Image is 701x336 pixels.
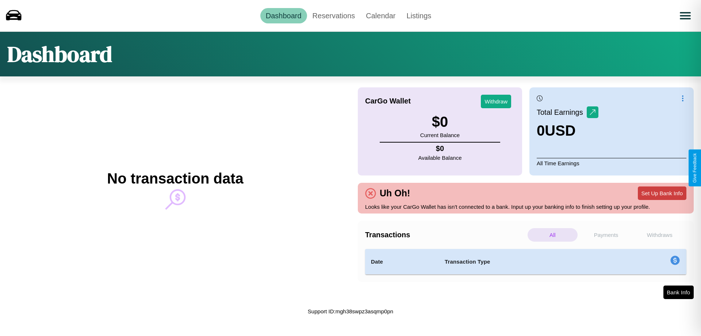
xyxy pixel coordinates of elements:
a: Reservations [307,8,361,23]
p: All [528,228,578,242]
h4: Transactions [365,231,526,239]
h3: 0 USD [537,122,598,139]
table: simple table [365,249,686,275]
p: All Time Earnings [537,158,686,168]
p: Available Balance [418,153,462,163]
div: Give Feedback [692,153,697,183]
h3: $ 0 [420,114,460,130]
button: Withdraw [481,95,511,108]
h2: No transaction data [107,170,243,187]
h4: Uh Oh! [376,188,414,199]
h4: $ 0 [418,144,462,153]
h1: Dashboard [7,39,112,69]
p: Looks like your CarGo Wallet has isn't connected to a bank. Input up your banking info to finish ... [365,202,686,212]
p: Support ID: mgh38swpz3asqmp0pn [308,306,393,316]
a: Calendar [360,8,401,23]
button: Bank Info [663,286,694,299]
p: Total Earnings [537,106,587,119]
p: Withdraws [635,228,685,242]
button: Set Up Bank Info [638,186,686,200]
h4: Transaction Type [445,257,610,266]
button: Open menu [675,5,696,26]
p: Payments [581,228,631,242]
a: Dashboard [260,8,307,23]
p: Current Balance [420,130,460,140]
h4: CarGo Wallet [365,97,411,105]
a: Listings [401,8,437,23]
h4: Date [371,257,433,266]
